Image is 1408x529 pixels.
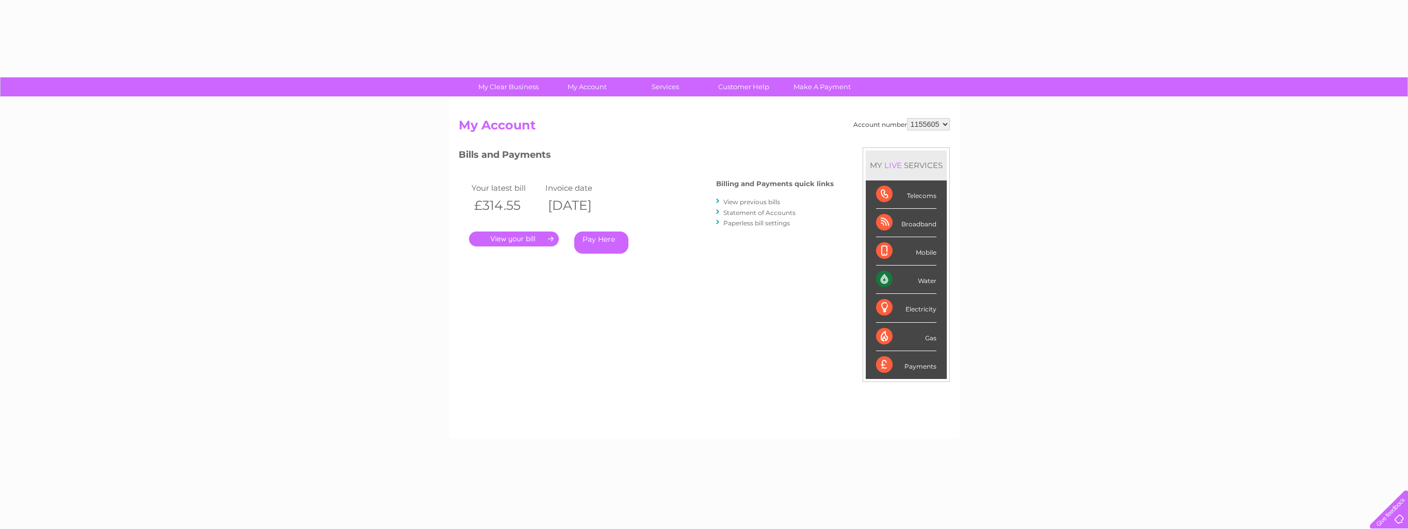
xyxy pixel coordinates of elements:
div: Electricity [876,294,936,322]
td: Your latest bill [469,181,543,195]
h4: Billing and Payments quick links [716,180,834,188]
a: Pay Here [574,232,628,254]
div: Water [876,266,936,294]
div: MY SERVICES [866,151,947,180]
div: Payments [876,351,936,379]
a: My Account [544,77,629,96]
div: LIVE [882,160,904,170]
div: Account number [853,118,950,130]
h3: Bills and Payments [459,147,834,166]
div: Mobile [876,237,936,266]
th: £314.55 [469,195,543,216]
h2: My Account [459,118,950,138]
div: Broadband [876,209,936,237]
a: . [469,232,559,246]
div: Gas [876,323,936,351]
a: Statement of Accounts [723,209,796,217]
a: Paperless bill settings [723,219,790,227]
div: Telecoms [876,180,936,209]
a: Customer Help [701,77,786,96]
a: My Clear Business [466,77,551,96]
th: [DATE] [543,195,617,216]
a: Make A Payment [780,77,865,96]
a: Services [623,77,708,96]
a: View previous bills [723,198,780,206]
td: Invoice date [543,181,617,195]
